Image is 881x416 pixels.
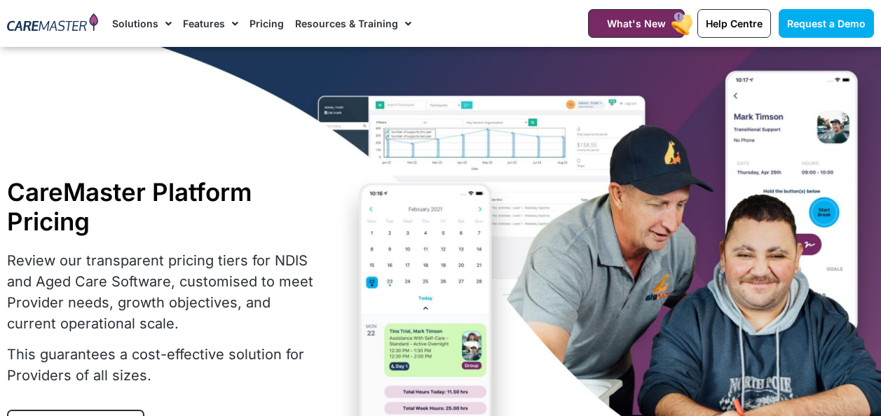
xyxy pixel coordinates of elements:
[7,177,315,236] h1: CareMaster Platform Pricing
[7,13,98,34] img: CareMaster Logo
[7,344,315,386] p: This guarantees a cost-effective solution for Providers of all sizes.
[706,18,763,29] span: Help Centre
[588,9,685,38] a: What's New
[7,250,315,334] p: Review our transparent pricing tiers for NDIS and Aged Care Software, customised to meet Provider...
[787,18,866,29] span: Request a Demo
[607,18,666,29] span: What's New
[779,9,874,38] a: Request a Demo
[697,9,771,38] a: Help Centre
